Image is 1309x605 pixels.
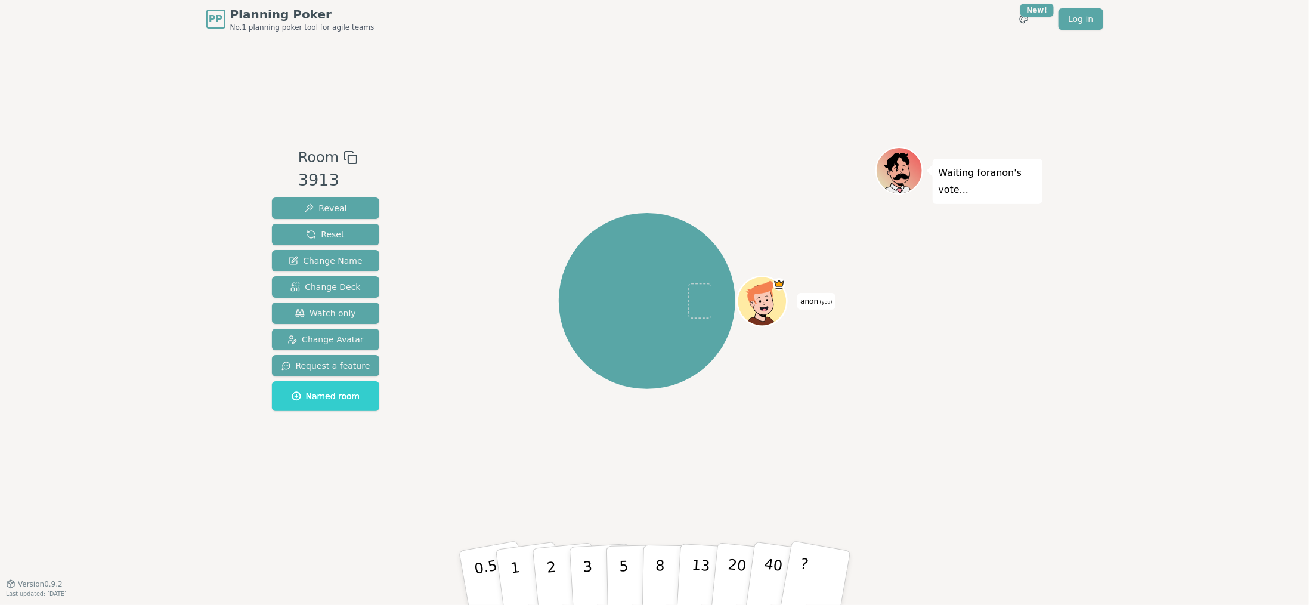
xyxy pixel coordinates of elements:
span: No.1 planning poker tool for agile teams [230,23,375,32]
button: Change Name [272,250,380,271]
button: Change Deck [272,276,380,298]
button: Version0.9.2 [6,579,63,589]
button: New! [1013,8,1035,30]
span: anon is the host [773,278,785,291]
span: Version 0.9.2 [18,579,63,589]
div: New! [1020,4,1054,17]
button: Reset [272,224,380,245]
button: Request a feature [272,355,380,376]
span: (you) [818,300,833,305]
span: Watch only [295,307,356,319]
span: Last updated: [DATE] [6,591,67,597]
span: Change Name [289,255,362,267]
button: Reveal [272,197,380,219]
span: Named room [292,390,360,402]
p: Waiting for anon 's vote... [939,165,1036,198]
span: Room [298,147,339,168]
button: Change Avatar [272,329,380,350]
button: Click to change your avatar [739,278,785,325]
button: Named room [272,381,380,411]
span: PP [209,12,222,26]
a: Log in [1059,8,1103,30]
span: Change Deck [290,281,360,293]
span: Click to change your name [797,293,835,310]
span: Reset [307,229,344,240]
span: Request a feature [281,360,370,372]
div: 3913 [298,168,358,193]
span: Change Avatar [287,334,364,345]
span: Reveal [304,202,346,214]
a: PPPlanning PokerNo.1 planning poker tool for agile teams [206,6,375,32]
button: Watch only [272,302,380,324]
span: Planning Poker [230,6,375,23]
